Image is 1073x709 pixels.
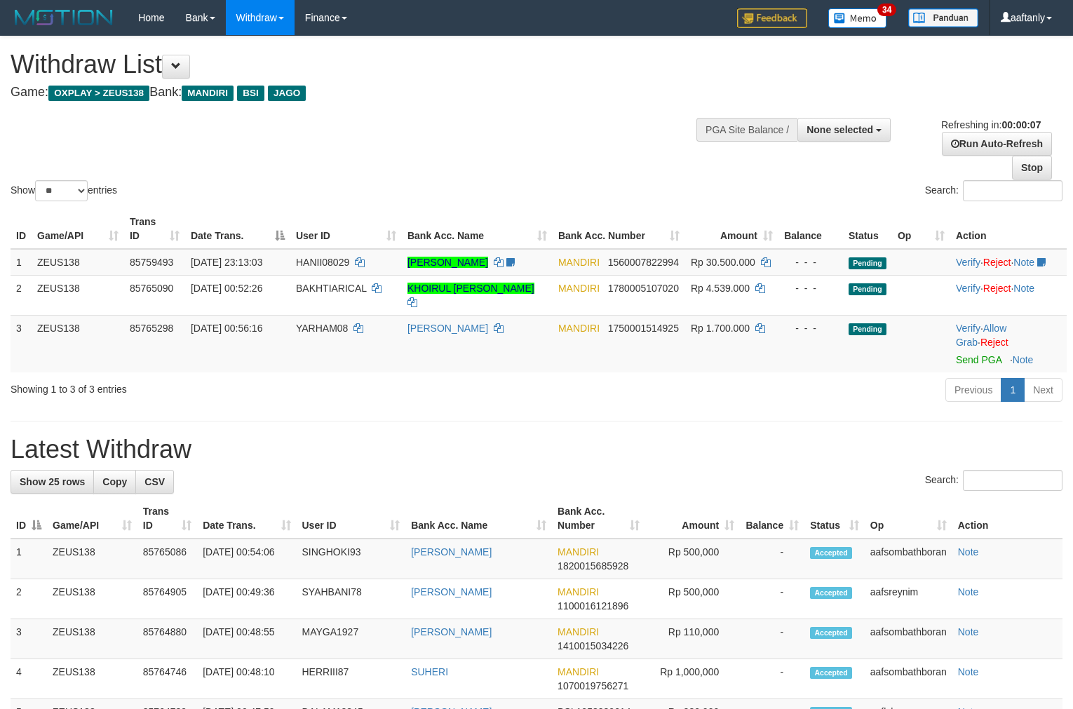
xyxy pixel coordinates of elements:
[297,539,406,579] td: SINGHOKI93
[956,323,980,334] a: Verify
[810,547,852,559] span: Accepted
[925,180,1062,201] label: Search:
[810,667,852,679] span: Accepted
[892,209,950,249] th: Op: activate to sort column ascending
[849,283,886,295] span: Pending
[558,546,599,558] span: MANDIRI
[297,659,406,699] td: HERRIII87
[828,8,887,28] img: Button%20Memo.svg
[11,249,32,276] td: 1
[645,619,741,659] td: Rp 110,000
[956,257,980,268] a: Verify
[11,499,47,539] th: ID: activate to sort column descending
[645,659,741,699] td: Rp 1,000,000
[685,209,778,249] th: Amount: activate to sort column ascending
[11,619,47,659] td: 3
[865,539,952,579] td: aafsombathboran
[32,315,124,372] td: ZEUS138
[11,86,701,100] h4: Game: Bank:
[958,546,979,558] a: Note
[35,180,88,201] select: Showentries
[558,560,628,572] span: Copy 1820015685928 to clipboard
[558,323,600,334] span: MANDIRI
[11,315,32,372] td: 3
[48,86,149,101] span: OXPLAY > ZEUS138
[185,209,290,249] th: Date Trans.: activate to sort column descending
[197,579,296,619] td: [DATE] 00:49:36
[558,586,599,597] span: MANDIRI
[411,586,492,597] a: [PERSON_NAME]
[950,249,1067,276] td: · ·
[784,281,837,295] div: - - -
[804,499,865,539] th: Status: activate to sort column ascending
[411,666,448,677] a: SUHERI
[908,8,978,27] img: panduan.png
[407,323,488,334] a: [PERSON_NAME]
[197,539,296,579] td: [DATE] 00:54:06
[296,323,348,334] span: YARHAM08
[11,539,47,579] td: 1
[11,579,47,619] td: 2
[32,209,124,249] th: Game/API: activate to sort column ascending
[1012,156,1052,180] a: Stop
[865,619,952,659] td: aafsombathboran
[47,659,137,699] td: ZEUS138
[102,476,127,487] span: Copy
[144,476,165,487] span: CSV
[47,499,137,539] th: Game/API: activate to sort column ascending
[558,680,628,691] span: Copy 1070019756271 to clipboard
[958,586,979,597] a: Note
[137,579,197,619] td: 85764905
[1024,378,1062,402] a: Next
[296,283,367,294] span: BAKHTIARICAL
[405,499,552,539] th: Bank Acc. Name: activate to sort column ascending
[865,499,952,539] th: Op: activate to sort column ascending
[608,257,679,268] span: Copy 1560007822994 to clipboard
[137,619,197,659] td: 85764880
[958,626,979,637] a: Note
[737,8,807,28] img: Feedback.jpg
[956,283,980,294] a: Verify
[191,257,262,268] span: [DATE] 23:13:03
[558,257,600,268] span: MANDIRI
[778,209,843,249] th: Balance
[191,323,262,334] span: [DATE] 00:56:16
[843,209,892,249] th: Status
[1013,283,1034,294] a: Note
[11,7,117,28] img: MOTION_logo.png
[963,180,1062,201] input: Search:
[740,579,804,619] td: -
[849,257,886,269] span: Pending
[32,275,124,315] td: ZEUS138
[696,118,797,142] div: PGA Site Balance /
[963,470,1062,491] input: Search:
[11,470,94,494] a: Show 25 rows
[197,499,296,539] th: Date Trans.: activate to sort column ascending
[1001,378,1025,402] a: 1
[956,354,1001,365] a: Send PGA
[925,470,1062,491] label: Search:
[645,579,741,619] td: Rp 500,000
[47,539,137,579] td: ZEUS138
[740,539,804,579] td: -
[93,470,136,494] a: Copy
[740,619,804,659] td: -
[740,499,804,539] th: Balance: activate to sort column ascending
[47,619,137,659] td: ZEUS138
[130,257,173,268] span: 85759493
[865,659,952,699] td: aafsombathboran
[691,323,750,334] span: Rp 1.700.000
[865,579,952,619] td: aafsreynim
[608,323,679,334] span: Copy 1750001514925 to clipboard
[11,275,32,315] td: 2
[941,119,1041,130] span: Refreshing in:
[297,579,406,619] td: SYAHBANI78
[797,118,891,142] button: None selected
[1001,119,1041,130] strong: 00:00:07
[237,86,264,101] span: BSI
[691,283,750,294] span: Rp 4.539.000
[956,323,1006,348] a: Allow Grab
[552,499,645,539] th: Bank Acc. Number: activate to sort column ascending
[784,255,837,269] div: - - -
[11,209,32,249] th: ID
